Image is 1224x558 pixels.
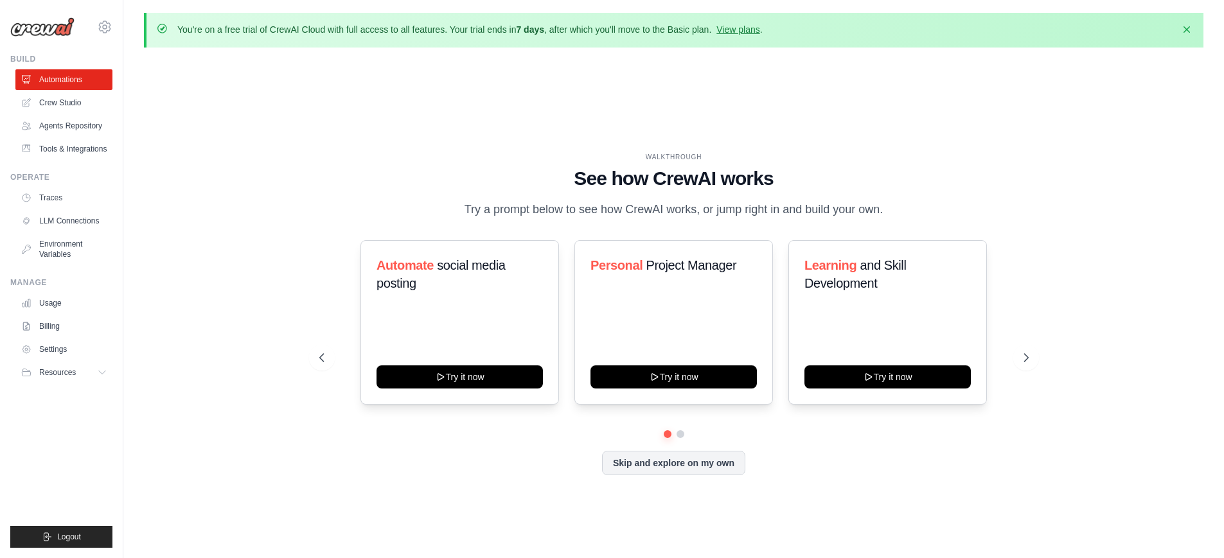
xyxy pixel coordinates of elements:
[15,362,112,383] button: Resources
[15,339,112,360] a: Settings
[602,451,745,475] button: Skip and explore on my own
[15,211,112,231] a: LLM Connections
[10,526,112,548] button: Logout
[804,258,906,290] span: and Skill Development
[10,17,75,37] img: Logo
[377,258,506,290] span: social media posting
[57,532,81,542] span: Logout
[15,69,112,90] a: Automations
[15,187,112,208] a: Traces
[590,365,757,388] button: Try it now
[716,24,759,35] a: View plans
[15,316,112,336] a: Billing
[590,258,643,272] span: Personal
[177,23,763,36] p: You're on a free trial of CrewAI Cloud with full access to all features. Your trial ends in , aft...
[377,365,543,388] button: Try it now
[10,277,112,288] div: Manage
[15,92,112,113] a: Crew Studio
[15,139,112,159] a: Tools & Integrations
[10,172,112,182] div: Operate
[804,258,856,272] span: Learning
[377,258,434,272] span: Automate
[516,24,544,35] strong: 7 days
[804,365,971,388] button: Try it now
[15,293,112,313] a: Usage
[39,367,76,378] span: Resources
[15,116,112,136] a: Agents Repository
[646,258,736,272] span: Project Manager
[319,152,1029,162] div: WALKTHROUGH
[10,54,112,64] div: Build
[15,234,112,265] a: Environment Variables
[319,167,1029,190] h1: See how CrewAI works
[458,200,890,219] p: Try a prompt below to see how CrewAI works, or jump right in and build your own.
